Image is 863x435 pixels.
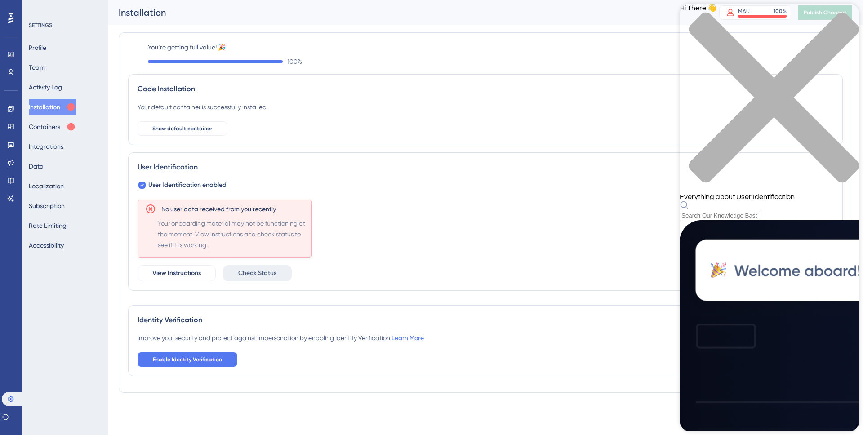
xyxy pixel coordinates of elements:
[29,40,46,56] button: Profile
[391,334,424,342] a: Learn More
[152,125,212,132] span: Show default container
[29,178,64,194] button: Localization
[138,352,237,367] button: Enable Identity Verification
[29,198,65,214] button: Subscription
[287,56,302,67] span: 100 %
[138,102,268,112] div: Your default container is successfully installed.
[138,315,833,325] div: Identity Verification
[3,3,24,24] button: Open AI Assistant Launcher
[29,237,64,253] button: Accessibility
[7,2,62,13] span: User Identification
[5,5,22,22] img: launcher-image-alternative-text
[148,180,227,191] span: User Identification enabled
[238,268,276,279] span: Check Status
[138,121,227,136] button: Show default container
[161,204,276,214] span: No user data received from you recently
[148,42,843,53] label: You’re getting full value! 🎉
[29,217,67,234] button: Rate Limiting
[29,119,76,135] button: Containers
[158,218,308,250] span: Your onboarding material may not be functioning at the moment. View instructions and check status...
[29,138,63,155] button: Integrations
[29,59,45,75] button: Team
[138,333,424,343] div: Improve your security and protect against impersonation by enabling Identity Verification.
[119,6,697,19] div: Installation
[138,84,833,94] div: Code Installation
[152,268,201,279] span: View Instructions
[29,99,76,115] button: Installation
[138,162,833,173] div: User Identification
[138,265,216,281] button: View Instructions
[223,265,292,281] button: Check Status
[153,356,222,363] span: Enable Identity Verification
[29,158,44,174] button: Data
[29,79,62,95] button: Activity Log
[29,22,102,29] div: SETTINGS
